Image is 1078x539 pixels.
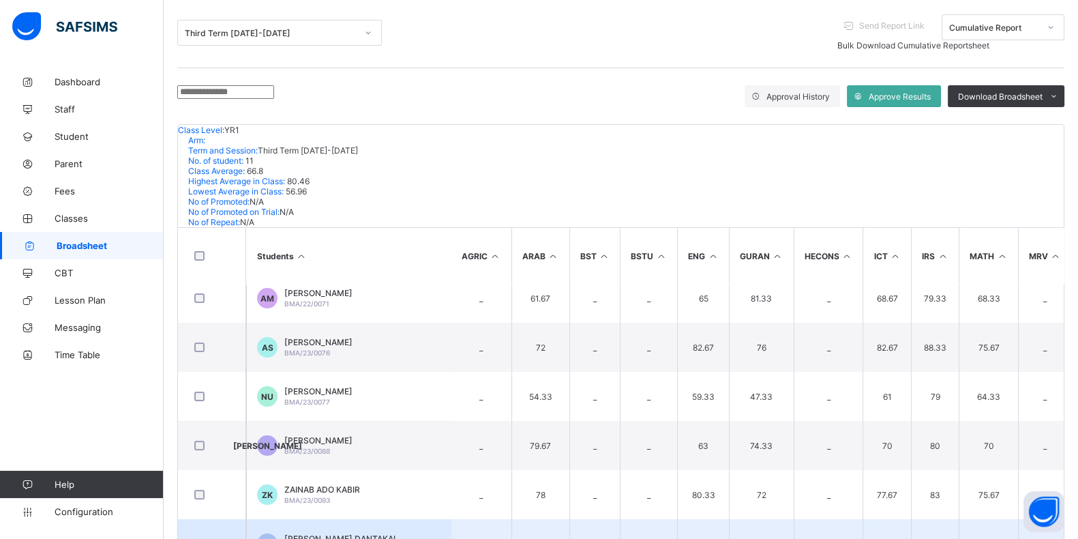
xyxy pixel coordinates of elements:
span: N/A [250,196,264,207]
td: 83 [911,470,959,519]
span: Arm: [188,135,205,145]
td: _ [451,274,511,323]
span: CBT [55,267,164,278]
td: _ [620,274,677,323]
span: Third Term [DATE]-[DATE] [258,145,358,156]
td: _ [569,470,620,519]
span: Class Level: [178,125,224,135]
td: _ [620,470,677,519]
span: Approval History [766,91,830,102]
td: 81.33 [729,274,794,323]
td: 75.67 [959,470,1018,519]
i: Sort in Ascending Order [996,251,1008,261]
td: 70 [959,421,1018,470]
span: Classes [55,213,164,224]
td: _ [794,274,863,323]
td: 88.33 [911,323,959,372]
td: 61.67 [511,274,569,323]
span: [PERSON_NAME] [284,288,353,298]
td: 75.67 [959,323,1018,372]
span: AM [260,293,274,304]
td: 70 [863,421,911,470]
td: 64.33 [959,372,1018,421]
span: No of Repeat: [188,217,240,227]
button: Open asap [1023,491,1064,532]
th: GURAN [729,228,794,284]
td: _ [451,421,511,470]
span: N/A [280,207,294,217]
td: _ [620,372,677,421]
span: Send Report Link [859,20,925,31]
span: ZAINAB ADO KABIR [284,484,360,495]
td: 74.33 [729,421,794,470]
span: No. of student: [188,156,243,166]
span: No of Promoted on Trial: [188,207,280,217]
span: NU [261,392,273,402]
td: 79 [911,372,959,421]
span: AS [262,343,273,353]
span: [PERSON_NAME] [233,441,302,451]
td: _ [1018,470,1072,519]
div: Third Term [DATE]-[DATE] [185,27,357,38]
td: _ [620,323,677,372]
span: No of Promoted: [188,196,250,207]
span: Bulk Download Cumulative Reportsheet [837,40,989,50]
td: _ [1018,274,1072,323]
td: 80.33 [677,470,729,519]
span: Student [55,131,164,142]
td: 61 [863,372,911,421]
td: 78 [511,470,569,519]
i: Sort in Ascending Order [490,251,501,261]
td: 77.67 [863,470,911,519]
i: Sort Ascending [296,251,308,261]
i: Sort in Ascending Order [841,251,853,261]
span: BMA/23/0077 [284,398,330,406]
td: 82.67 [863,323,911,372]
td: _ [569,421,620,470]
th: BST [569,228,620,284]
span: ZK [262,490,273,500]
i: Sort in Ascending Order [599,251,610,261]
i: Sort in Ascending Order [937,251,948,261]
span: Download Broadsheet [958,91,1043,102]
span: Dashboard [55,76,164,87]
td: 59.33 [677,372,729,421]
th: HECONS [794,228,863,284]
span: BMA/23/0093 [284,496,330,504]
span: Class Average: [188,166,245,176]
th: MRV [1018,228,1072,284]
span: 56.96 [284,186,307,196]
span: Help [55,479,163,490]
span: Lowest Average in Class: [188,186,284,196]
th: IRS [911,228,959,284]
i: Sort in Ascending Order [655,251,667,261]
td: _ [794,372,863,421]
th: ICT [863,228,911,284]
i: Sort in Ascending Order [772,251,783,261]
span: Time Table [55,349,164,360]
td: 54.33 [511,372,569,421]
td: _ [1018,323,1072,372]
td: 47.33 [729,372,794,421]
span: 66.8 [245,166,263,176]
span: Lesson Plan [55,295,164,306]
th: MATH [959,228,1018,284]
td: 82.67 [677,323,729,372]
span: [PERSON_NAME] [284,386,353,396]
td: _ [569,372,620,421]
span: BMA/23/0076 [284,349,330,357]
img: safsims [12,12,117,41]
td: 68.33 [959,274,1018,323]
span: BMA/23/0088 [284,447,330,455]
i: Sort in Ascending Order [1050,251,1062,261]
span: Fees [55,186,164,196]
span: 11 [243,156,254,166]
span: Term and Session: [188,145,258,156]
td: _ [1018,421,1072,470]
th: ARAB [511,228,569,284]
span: Configuration [55,506,163,517]
td: 72 [729,470,794,519]
span: 80.46 [285,176,310,186]
span: [PERSON_NAME] [284,337,353,347]
i: Sort in Ascending Order [707,251,719,261]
